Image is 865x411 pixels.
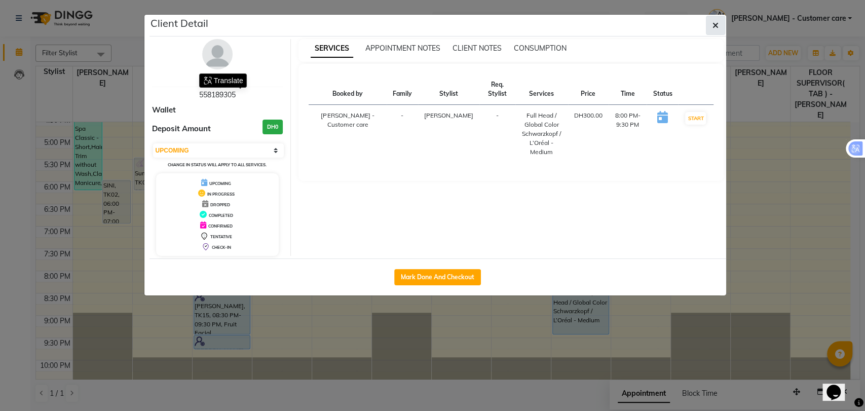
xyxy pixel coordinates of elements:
[209,181,231,186] span: UPCOMING
[207,192,235,197] span: IN PROGRESS
[210,234,232,239] span: TENTATIVE
[568,74,609,105] th: Price
[199,90,236,99] span: 558189305
[515,74,568,105] th: Services
[479,105,515,163] td: -
[152,104,176,116] span: Wallet
[424,111,473,119] span: [PERSON_NAME]
[609,74,647,105] th: Time
[202,39,233,69] img: avatar
[168,162,267,167] small: Change in status will apply to all services.
[262,120,283,134] h3: DH0
[365,44,440,53] span: APPOINTMENT NOTES
[309,105,387,163] td: [PERSON_NAME] - Customer care
[574,111,603,120] div: DH300.00
[514,44,567,53] span: CONSUMPTION
[212,245,231,250] span: CHECK-IN
[387,105,418,163] td: -
[822,370,855,401] iframe: chat widget
[453,44,502,53] span: CLIENT NOTES
[394,269,481,285] button: Mark Done And Checkout
[418,74,479,105] th: Stylist
[209,213,233,218] span: COMPLETED
[208,223,233,229] span: CONFIRMED
[521,111,562,157] div: Full Head / Global Color Schwarzkopf / L’Oréal - Medium
[609,105,647,163] td: 8:00 PM-9:30 PM
[647,74,678,105] th: Status
[479,74,515,105] th: Req. Stylist
[309,74,387,105] th: Booked by
[387,74,418,105] th: Family
[311,40,353,58] span: SERVICES
[685,112,706,125] button: START
[152,123,211,135] span: Deposit Amount
[210,202,230,207] span: DROPPED
[151,16,208,31] h5: Client Detail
